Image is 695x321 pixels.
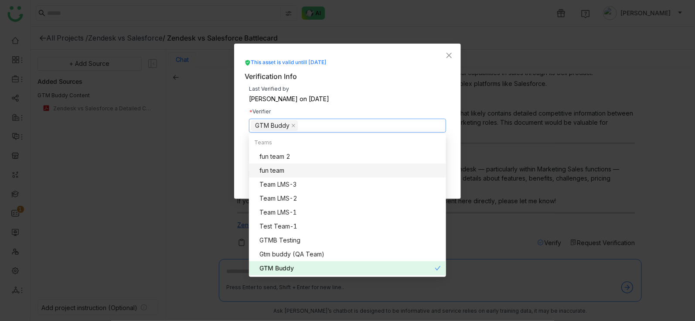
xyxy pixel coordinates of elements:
[255,121,290,130] div: GTM Buddy
[249,205,446,219] nz-option-item: Team LMS-1
[259,208,441,217] div: Team LMS-1
[249,233,446,247] nz-option-item: GTMB Testing
[259,249,441,259] div: Gtm buddy (QA Team)
[251,120,298,131] nz-select-item: GTM Buddy
[249,96,446,102] div: [PERSON_NAME] on [DATE]
[259,263,435,273] div: GTM Buddy
[245,71,450,82] div: Verification Info
[259,236,441,245] div: GTMB Testing
[259,222,441,231] div: Test Team-1
[249,136,446,150] nz-option-item-group: Teams
[249,219,446,233] nz-option-item: Test Team-1
[259,194,441,203] div: Team LMS-2
[249,109,446,114] div: Verifier
[249,86,446,92] div: Last Verified by
[259,180,441,189] div: Team LMS-3
[245,60,251,66] img: verified.svg
[437,44,461,67] button: Close
[249,247,446,261] nz-option-item: Gtm buddy (QA Team)
[259,166,441,175] div: fun team
[259,152,441,161] div: fun team 2
[249,178,446,191] nz-option-item: Team LMS-3
[249,261,446,275] nz-option-item: GTM Buddy
[249,150,446,164] nz-option-item: fun team 2
[245,58,327,67] div: This asset is valid untill [DATE]
[249,164,446,178] nz-option-item: fun team
[249,191,446,205] nz-option-item: Team LMS-2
